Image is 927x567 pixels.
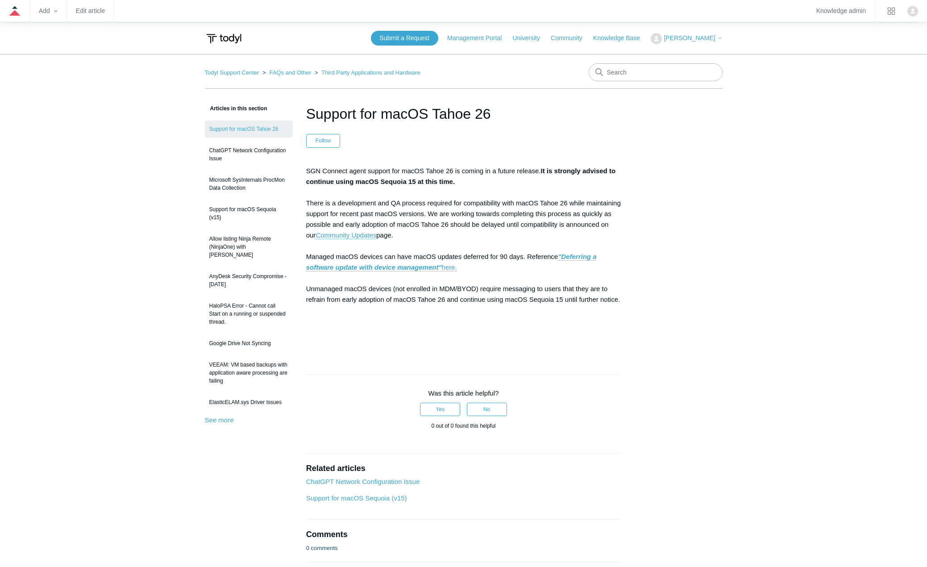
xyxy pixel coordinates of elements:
p: SGN Connect agent support for macOS Tahoe 26 is coming in a future release. There is a developmen... [306,166,621,348]
a: ElasticELAM.sys Driver Issues [205,394,293,411]
a: ChatGPT Network Configuration Issue [306,478,420,485]
a: Third Party Applications and Hardware [321,69,420,76]
p: 0 comments [306,544,338,553]
button: This article was helpful [420,403,460,416]
a: Submit a Request [371,31,438,46]
strong: It is strongly advised to continue using macOS Sequoia 15 at this time. [306,167,615,185]
a: See more [205,416,234,424]
img: Todyl Support Center Help Center home page [205,30,243,47]
a: AnyDesk Security Compromise - [DATE] [205,268,293,293]
span: 0 out of 0 found this helpful [431,423,495,429]
a: Microsoft SysInternals ProcMon Data Collection [205,171,293,196]
a: HaloPSA Error - Cannot call Start on a running or suspended thread. [205,297,293,330]
a: FAQs and Other [269,69,311,76]
a: Support for macOS Sequoia (v15) [306,494,407,502]
a: Community Updates [316,231,376,239]
a: Knowledge Base [593,33,649,43]
span: [PERSON_NAME] [664,34,715,42]
a: Support for macOS Sequoia (v15) [205,201,293,226]
button: Follow Article [306,134,341,147]
a: Community [551,33,591,43]
a: Edit article [76,8,105,13]
button: This article was not helpful [467,403,507,416]
span: Articles in this section [205,105,267,112]
h1: Support for macOS Tahoe 26 [306,103,621,125]
zd-hc-trigger: Add [39,8,58,13]
a: Allow listing Ninja Remote (NinjaOne) with [PERSON_NAME] [205,230,293,263]
li: Todyl Support Center [205,69,261,76]
input: Search [589,63,723,81]
a: ChatGPT Network Configuration Issue [205,142,293,167]
a: Support for macOS Tahoe 26 [205,121,293,138]
a: Knowledge admin [816,8,866,13]
li: FAQs and Other [261,69,313,76]
zd-hc-trigger: Click your profile icon to open the profile menu [907,6,918,17]
a: Todyl Support Center [205,69,259,76]
a: "Deferring a software update with device management"here. [306,253,597,271]
a: VEEAM: VM based backups with application aware processing are failing [205,356,293,389]
h2: Related articles [306,463,621,475]
span: Was this article helpful? [428,389,499,397]
a: Management Portal [447,33,511,43]
li: Third Party Applications and Hardware [313,69,420,76]
strong: "Deferring a software update with device management" [306,253,597,271]
img: user avatar [907,6,918,17]
a: University [512,33,549,43]
a: Google Drive Not Syncing [205,335,293,352]
button: [PERSON_NAME] [651,33,722,44]
h2: Comments [306,529,621,541]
